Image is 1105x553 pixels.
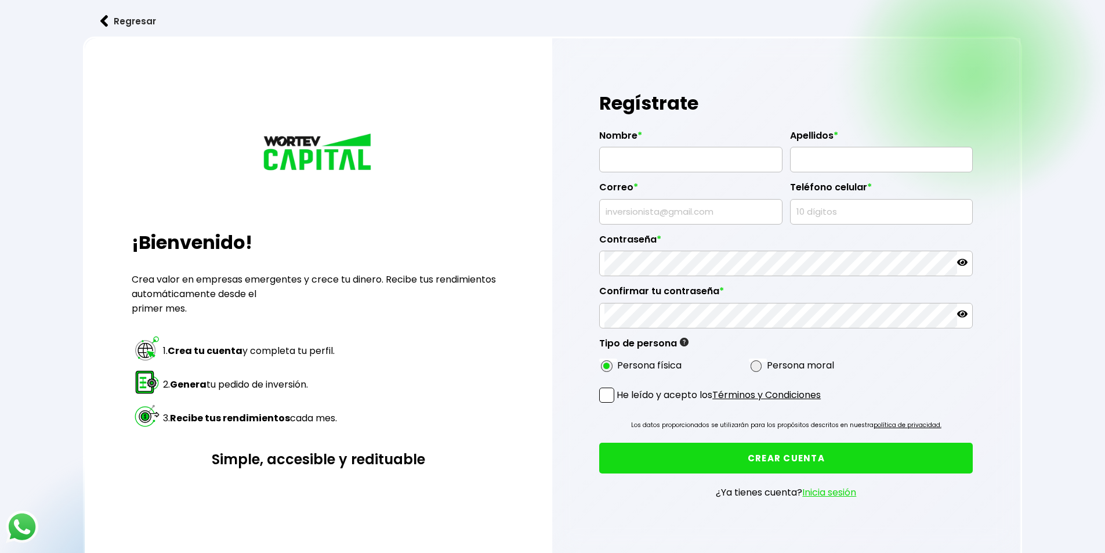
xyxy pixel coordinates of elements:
[617,358,682,373] label: Persona física
[133,335,161,362] img: paso 1
[83,6,173,37] button: Regresar
[604,200,777,224] input: inversionista@gmail.com
[767,358,834,373] label: Persona moral
[599,182,782,199] label: Correo
[132,449,505,469] h3: Simple, accesible y redituable
[162,334,338,367] td: 1. y completa tu perfil.
[599,130,782,147] label: Nombre
[716,485,856,500] p: ¿Ya tienes cuenta?
[874,421,941,429] a: política de privacidad.
[795,200,968,224] input: 10 dígitos
[132,229,505,256] h2: ¡Bienvenido!
[680,338,689,346] img: gfR76cHglkPwleuBLjWdxeZVvX9Wp6JBDmjRYY8JYDQn16A2ICN00zLTgIroGa6qie5tIuWH7V3AapTKqzv+oMZsGfMUqL5JM...
[802,486,856,499] a: Inicia sesión
[132,272,505,316] p: Crea valor en empresas emergentes y crece tu dinero. Recibe tus rendimientos automáticamente desd...
[168,344,242,357] strong: Crea tu cuenta
[6,511,38,543] img: logos_whatsapp-icon.242b2217.svg
[83,6,1022,37] a: flecha izquierdaRegresar
[100,15,108,27] img: flecha izquierda
[170,411,290,425] strong: Recibe tus rendimientos
[133,368,161,396] img: paso 2
[599,443,973,474] button: CREAR CUENTA
[599,285,973,303] label: Confirmar tu contraseña
[260,132,376,175] img: logo_wortev_capital
[170,378,206,391] strong: Genera
[599,234,973,251] label: Contraseña
[133,402,161,429] img: paso 3
[790,130,973,147] label: Apellidos
[162,402,338,434] td: 3. cada mes.
[617,388,821,402] p: He leído y acepto los
[712,388,821,402] a: Términos y Condiciones
[790,182,973,199] label: Teléfono celular
[599,86,973,121] h1: Regístrate
[599,338,689,355] label: Tipo de persona
[631,420,941,431] p: Los datos proporcionados se utilizarán para los propósitos descritos en nuestra
[162,368,338,400] td: 2. tu pedido de inversión.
